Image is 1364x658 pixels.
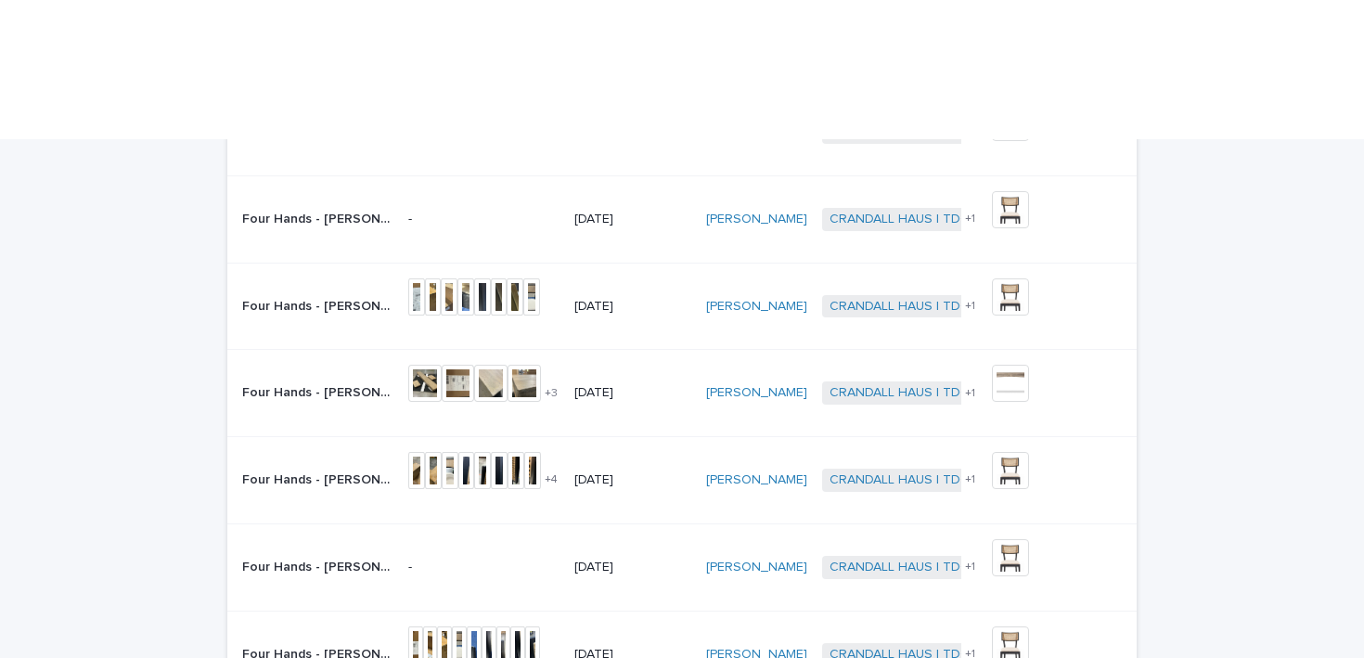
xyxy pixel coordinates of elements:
[965,301,975,312] span: + 1
[574,560,691,575] p: [DATE]
[242,556,397,575] p: Four Hands - Britt Dining Chair | 76004
[706,560,807,575] a: [PERSON_NAME]
[965,388,975,399] span: + 1
[706,385,807,401] a: [PERSON_NAME]
[545,388,558,399] span: + 3
[227,523,1137,611] tr: Four Hands - [PERSON_NAME] Dining Chair | 76004Four Hands - [PERSON_NAME] Dining Chair | 76004 -[...
[408,212,560,227] p: -
[227,350,1137,437] tr: Four Hands - [PERSON_NAME] Console Table - 94in | 76003Four Hands - [PERSON_NAME] Console Table -...
[965,561,975,573] span: + 1
[574,299,691,315] p: [DATE]
[242,295,397,315] p: Four Hands - Britt Dining Chair | 76006
[227,175,1137,263] tr: Four Hands - [PERSON_NAME] Dining Chair | 76008Four Hands - [PERSON_NAME] Dining Chair | 76008 -[...
[545,474,558,485] span: + 4
[706,472,807,488] a: [PERSON_NAME]
[830,560,1071,575] a: CRANDALL HAUS | TDC Delivery | 25208
[706,212,807,227] a: [PERSON_NAME]
[242,381,397,401] p: Four Hands - Matthes Console Table - 94in | 76003
[965,474,975,485] span: + 1
[830,212,1071,227] a: CRANDALL HAUS | TDC Delivery | 25208
[227,263,1137,350] tr: Four Hands - [PERSON_NAME] Dining Chair | 76006Four Hands - [PERSON_NAME] Dining Chair | 76006 [D...
[242,208,397,227] p: Four Hands - Britt Dining Chair | 76008
[574,472,691,488] p: [DATE]
[706,299,807,315] a: [PERSON_NAME]
[574,385,691,401] p: [DATE]
[830,472,1071,488] a: CRANDALL HAUS | TDC Delivery | 25208
[965,213,975,225] span: + 1
[830,299,1071,315] a: CRANDALL HAUS | TDC Delivery | 25208
[227,437,1137,524] tr: Four Hands - [PERSON_NAME] Dining Chair | 76011Four Hands - [PERSON_NAME] Dining Chair | 76011 +4...
[242,469,397,488] p: Four Hands - Britt Dining Chair | 76011
[574,212,691,227] p: [DATE]
[830,385,1071,401] a: CRANDALL HAUS | TDC Delivery | 25208
[408,560,560,575] p: -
